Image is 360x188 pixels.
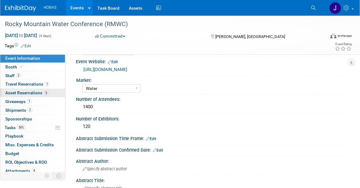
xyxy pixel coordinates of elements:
a: [URL][DOMAIN_NAME] [83,67,127,72]
div: Number of Attendees: [76,95,348,102]
a: Budget [0,149,65,158]
td: Personalize Event Tab Strip [42,172,53,180]
a: Tasks50% [0,124,65,132]
a: Edit [146,137,156,141]
span: 1 [27,99,32,104]
img: Format-Inperson.png [330,33,337,38]
span: Playbook [5,134,23,139]
a: Attachments4 [0,167,65,175]
span: Shipments [5,108,32,113]
div: Number of Exhibitors: [76,114,348,122]
span: ROI, Objectives & ROO [5,160,47,165]
div: Abstract Title: [76,176,348,184]
a: Edit [153,148,163,153]
span: Specify abstract author [83,167,127,171]
span: [PERSON_NAME], [GEOGRAPHIC_DATA] [215,34,285,39]
span: HOBAS [44,5,57,10]
a: Event Information [0,54,65,63]
div: Abstract Author: [76,157,348,164]
span: Attachments [5,168,36,173]
div: Event Website: [76,57,348,65]
a: Sponsorships [0,115,65,123]
div: 1400 [81,102,343,112]
span: (4 days) [38,34,51,38]
a: Booth [0,63,65,71]
td: Tags [5,43,31,49]
span: 4 [32,168,36,173]
a: Edit [108,60,118,64]
div: In-Person [338,34,352,38]
span: 2 [16,73,21,78]
a: Playbook [0,132,65,140]
div: 120 [81,122,343,131]
a: Shipments2 [0,106,65,115]
div: Market: [76,76,345,83]
span: Staff [5,73,21,78]
div: Abstract Submission Confirmed Date: [76,145,348,153]
span: Booth [5,64,24,69]
a: Edit [21,44,31,48]
a: Asset Reservations5 [0,89,65,97]
span: 5 [44,91,49,95]
img: Jennifer Jensen [330,2,341,14]
div: Event Format [298,32,352,42]
span: Tasks [5,125,26,130]
span: Sponsorships [5,116,32,121]
td: Toggle Event Tabs [53,172,65,180]
a: Giveaways1 [0,97,65,106]
span: to [18,33,24,38]
span: Asset Reservations [5,90,49,95]
span: 50% [17,125,26,130]
span: Travel Reservations [5,82,49,87]
span: [DATE] [DATE] [5,33,37,38]
a: Staff2 [0,72,65,80]
div: Abstract Submission Time Frame: [76,134,348,142]
div: Event Rating [335,43,352,46]
div: Rocky Mountain Water Conference (RMWC) [3,19,318,30]
i: Booth reservation complete [20,65,23,68]
span: Event Information [5,56,40,61]
span: Giveaways [5,99,32,104]
a: ROI, Objectives & ROO [0,158,65,167]
img: ExhibitDay [5,5,36,12]
a: Travel Reservations1 [0,80,65,88]
span: 2 [28,108,32,112]
a: Misc. Expenses & Credits [0,141,65,149]
span: 1 [45,82,49,87]
button: Committed [93,33,128,39]
span: Budget [5,151,19,156]
span: Misc. Expenses & Credits [5,142,54,147]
